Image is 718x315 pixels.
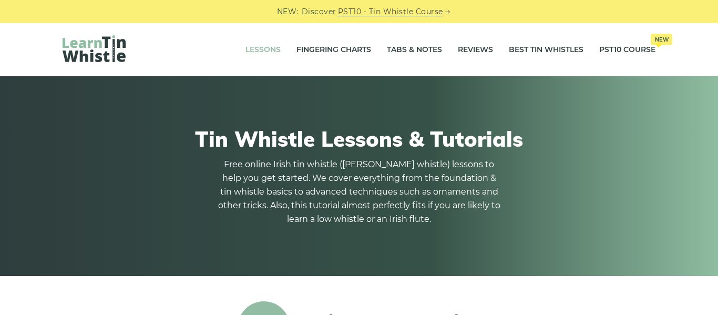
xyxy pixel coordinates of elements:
span: New [651,34,672,45]
h1: Tin Whistle Lessons & Tutorials [63,126,655,151]
a: Fingering Charts [296,37,371,63]
a: Lessons [245,37,281,63]
a: Tabs & Notes [387,37,442,63]
img: LearnTinWhistle.com [63,35,126,62]
a: Reviews [458,37,493,63]
p: Free online Irish tin whistle ([PERSON_NAME] whistle) lessons to help you get started. We cover e... [217,158,501,226]
a: PST10 CourseNew [599,37,655,63]
a: Best Tin Whistles [509,37,583,63]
